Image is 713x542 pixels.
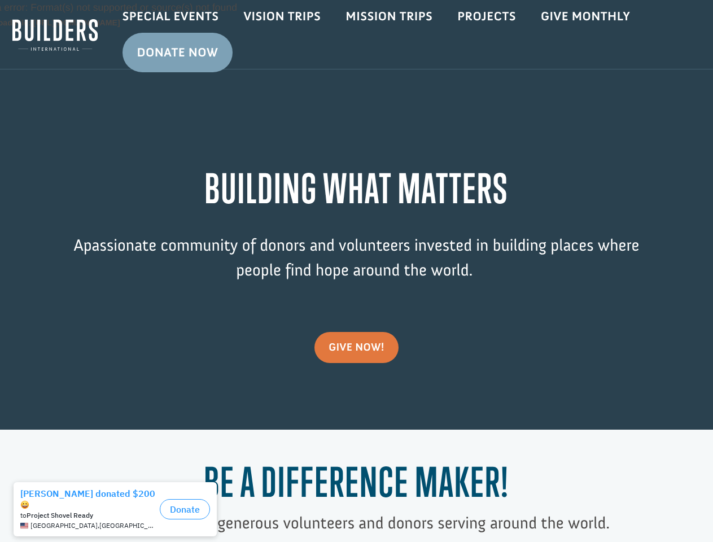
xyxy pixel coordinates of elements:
[314,332,399,364] a: give now!
[12,18,98,53] img: Builders International
[73,235,83,255] span: A
[20,45,28,53] img: US.png
[123,33,233,72] a: Donate Now
[30,45,155,53] span: [GEOGRAPHIC_DATA] , [GEOGRAPHIC_DATA]
[20,24,29,33] img: emoji grinningFace
[160,23,210,43] button: Donate
[71,233,641,299] p: passionate community of donors and volunteers invested in building places where people find hope ...
[103,513,610,533] span: Join our team of generous volunteers and donors serving around the world.
[27,34,93,43] strong: Project Shovel Ready
[20,35,155,43] div: to
[71,458,641,511] h1: Be a Difference Maker!
[71,165,641,217] h1: BUILDING WHAT MATTERS
[20,11,155,34] div: [PERSON_NAME] donated $200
